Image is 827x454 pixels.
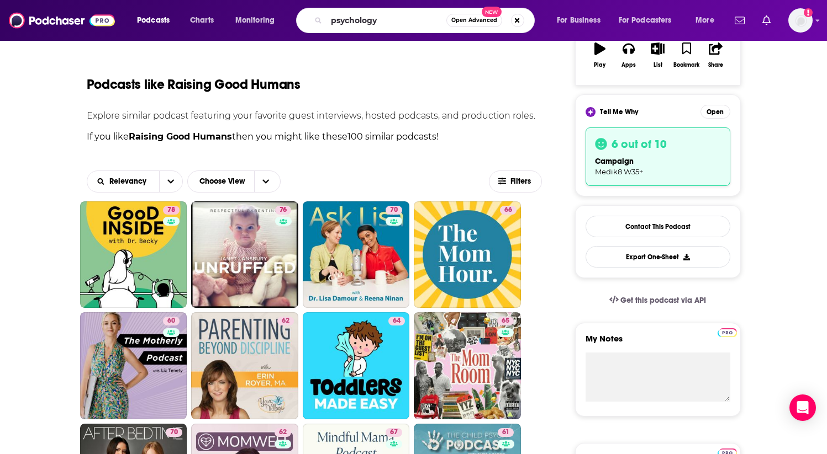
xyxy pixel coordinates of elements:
[672,35,701,75] button: Bookmark
[497,317,514,325] a: 65
[489,170,542,193] button: Filters
[282,316,289,327] span: 62
[788,8,813,33] img: User Profile
[235,13,275,28] span: Monitoring
[159,171,182,192] button: open menu
[166,428,182,437] a: 70
[129,12,184,29] button: open menu
[643,35,672,75] button: List
[446,14,502,27] button: Open AdvancedNew
[303,201,410,308] a: 70
[187,170,281,193] button: Choose View
[80,312,187,419] a: 60
[87,130,542,144] p: If you like then you might like these 100 similar podcasts !
[673,62,699,68] div: Bookmark
[87,178,160,185] button: open menu
[510,178,533,185] span: Filters
[280,205,287,216] span: 76
[614,35,643,75] button: Apps
[700,105,730,119] button: Open
[718,327,737,337] a: Pro website
[87,110,542,121] p: Explore similar podcast featuring your favorite guest interviews, hosted podcasts, and production...
[595,157,634,166] span: campaign
[586,333,730,352] label: My Notes
[388,317,405,325] a: 64
[587,109,594,115] img: tell me why sparkle
[788,8,813,33] span: Logged in as KevinZ
[688,12,728,29] button: open menu
[696,13,714,28] span: More
[190,13,214,28] span: Charts
[187,170,288,193] h2: Choose View
[504,205,512,216] span: 66
[9,10,115,31] img: Podchaser - Follow, Share and Rate Podcasts
[788,8,813,33] button: Show profile menu
[191,312,298,419] a: 62
[586,246,730,268] button: Export One-Sheet
[482,7,502,17] span: New
[619,13,672,28] span: For Podcasters
[228,12,289,29] button: open menu
[275,428,291,437] a: 62
[390,205,398,216] span: 70
[500,206,517,215] a: 66
[163,206,180,215] a: 78
[80,201,187,308] a: 78
[621,62,636,68] div: Apps
[654,62,662,68] div: List
[600,108,638,116] span: Tell Me Why
[549,12,614,29] button: open menu
[386,206,402,215] a: 70
[279,427,287,438] span: 62
[708,62,723,68] div: Share
[386,428,402,437] a: 67
[586,35,614,75] button: Play
[557,13,601,28] span: For Business
[129,131,232,142] strong: Raising Good Humans
[183,12,220,29] a: Charts
[167,316,175,327] span: 60
[275,206,291,215] a: 76
[789,394,816,421] div: Open Intercom Messenger
[163,317,180,325] a: 60
[612,137,667,151] h3: 6 out of 10
[620,296,706,305] span: Get this podcast via API
[303,312,410,419] a: 64
[730,11,749,30] a: Show notifications dropdown
[390,427,398,438] span: 67
[498,428,514,437] a: 61
[594,62,605,68] div: Play
[191,172,254,191] span: Choose View
[701,35,730,75] button: Share
[502,316,509,327] span: 65
[170,427,178,438] span: 70
[601,287,715,314] a: Get this podcast via API
[277,317,294,325] a: 62
[191,201,298,308] a: 76
[804,8,813,17] svg: Add a profile image
[414,201,521,308] a: 66
[586,216,730,237] a: Contact This Podcast
[451,18,497,23] span: Open Advanced
[393,316,401,327] span: 64
[718,328,737,337] img: Podchaser Pro
[307,8,545,33] div: Search podcasts, credits, & more...
[612,12,688,29] button: open menu
[502,427,509,438] span: 61
[109,178,150,185] span: Relevancy
[414,312,521,419] a: 65
[87,76,301,93] h1: Podcasts like Raising Good Humans
[758,11,775,30] a: Show notifications dropdown
[326,12,446,29] input: Search podcasts, credits, & more...
[167,205,175,216] span: 78
[595,167,643,176] span: Medik8 W35+
[87,170,183,193] h2: Choose List sort
[137,13,170,28] span: Podcasts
